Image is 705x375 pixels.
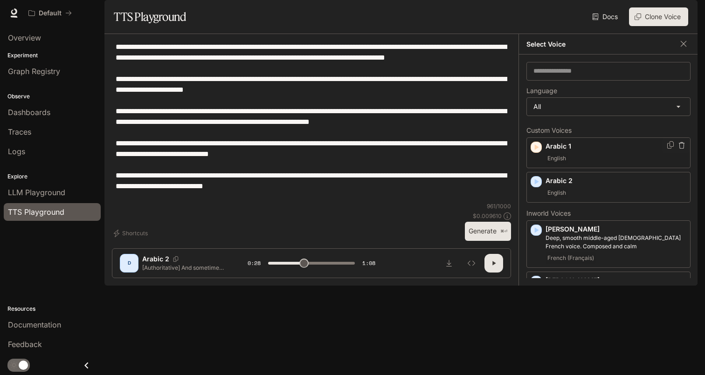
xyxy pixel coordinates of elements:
p: [PERSON_NAME] [546,276,686,285]
p: Inworld Voices [526,210,691,217]
p: ⌘⏎ [500,229,507,234]
button: Copy Voice ID [169,256,182,262]
p: $ 0.009610 [473,212,502,220]
a: Docs [590,7,622,26]
button: Generate⌘⏎ [465,222,511,241]
h1: TTS Playground [114,7,186,26]
button: Download audio [440,254,458,273]
div: D [122,256,137,271]
span: French (Français) [546,252,596,264]
span: 1:08 [362,259,375,268]
p: [PERSON_NAME] [546,225,686,234]
p: Arabic 2 [142,254,169,264]
div: All [527,98,690,116]
p: Default [39,9,62,17]
button: Shortcuts [112,226,152,241]
button: Copy Voice ID [666,141,675,149]
span: English [546,153,568,164]
button: All workspaces [24,4,76,22]
button: Inspect [462,254,481,273]
p: [Authoritative] And sometimes, leadership means taking charge. No hesitation. No apology. The ton... [142,264,225,272]
p: Deep, smooth middle-aged male French voice. Composed and calm [546,234,686,251]
p: Arabic 2 [546,176,686,185]
span: 0:28 [248,259,261,268]
button: Clone Voice [629,7,688,26]
p: Custom Voices [526,127,691,134]
span: English [546,187,568,198]
p: Arabic 1 [546,142,686,151]
p: Language [526,88,557,94]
